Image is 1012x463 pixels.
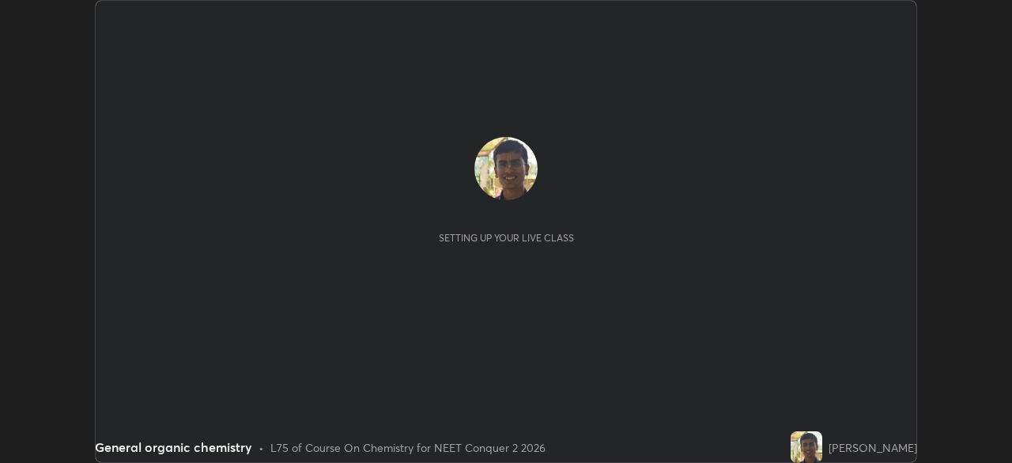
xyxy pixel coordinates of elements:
[270,439,546,456] div: L75 of Course On Chemistry for NEET Conquer 2 2026
[439,232,574,244] div: Setting up your live class
[829,439,917,456] div: [PERSON_NAME]
[791,431,822,463] img: fba4d28887b045a8b942f0c1c28c138a.jpg
[95,438,252,457] div: General organic chemistry
[259,439,264,456] div: •
[474,137,538,200] img: fba4d28887b045a8b942f0c1c28c138a.jpg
